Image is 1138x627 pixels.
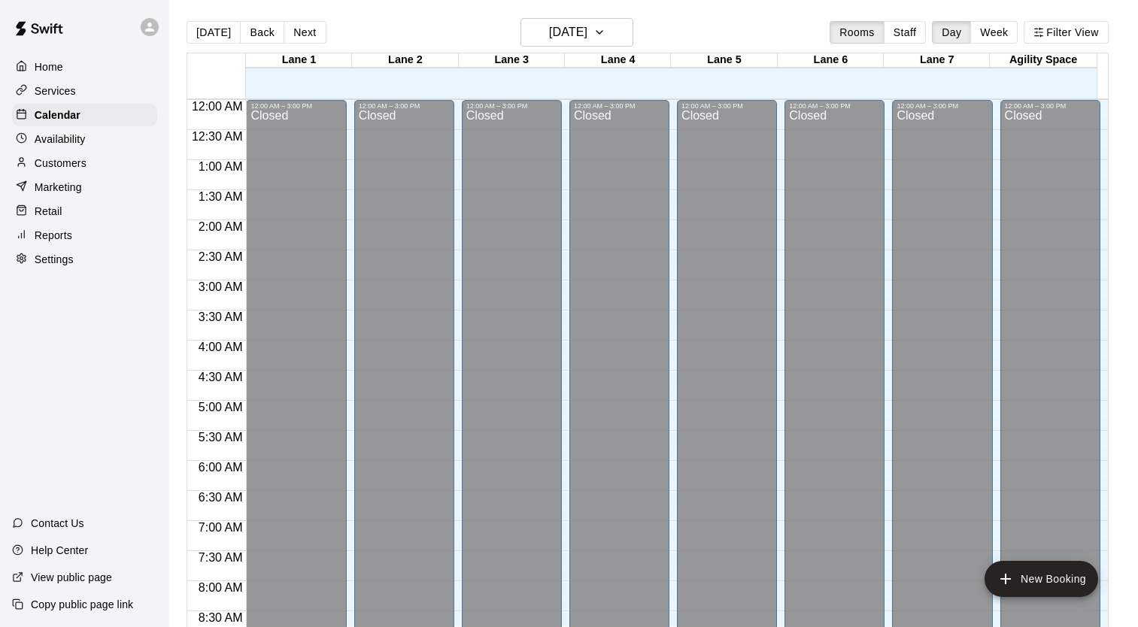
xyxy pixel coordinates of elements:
button: [DATE] [520,18,633,47]
p: Marketing [35,180,82,195]
a: Availability [12,128,157,150]
p: Availability [35,132,86,147]
span: 4:30 AM [195,371,247,383]
button: Day [932,21,971,44]
a: Home [12,56,157,78]
div: Lane 7 [884,53,990,68]
div: Lane 3 [459,53,565,68]
span: 1:30 AM [195,190,247,203]
p: Settings [35,252,74,267]
span: 3:30 AM [195,310,247,323]
span: 6:00 AM [195,461,247,474]
p: Calendar [35,108,80,123]
div: 12:00 AM – 3:00 PM [897,102,988,110]
a: Calendar [12,104,157,126]
span: 8:00 AM [195,581,247,594]
span: 7:30 AM [195,551,247,564]
div: Lane 4 [565,53,671,68]
button: Next [284,21,326,44]
p: Customers [35,156,86,171]
button: Rooms [830,21,884,44]
p: Services [35,83,76,98]
h6: [DATE] [549,22,587,43]
div: 12:00 AM – 3:00 PM [250,102,341,110]
span: 3:00 AM [195,280,247,293]
div: Agility Space [990,53,1096,68]
div: 12:00 AM – 3:00 PM [574,102,665,110]
div: 12:00 AM – 3:00 PM [681,102,772,110]
span: 1:00 AM [195,160,247,173]
a: Retail [12,200,157,223]
div: Lane 6 [778,53,884,68]
div: Lane 1 [246,53,352,68]
div: Lane 2 [352,53,458,68]
div: 12:00 AM – 3:00 PM [1005,102,1096,110]
span: 5:30 AM [195,431,247,444]
button: add [985,561,1098,597]
a: Customers [12,152,157,174]
p: Home [35,59,63,74]
p: Copy public page link [31,597,133,612]
a: Reports [12,224,157,247]
button: [DATE] [187,21,241,44]
p: Reports [35,228,72,243]
a: Marketing [12,176,157,198]
p: Retail [35,204,62,219]
p: View public page [31,570,112,585]
div: Lane 5 [671,53,777,68]
span: 12:30 AM [188,130,247,143]
button: Filter View [1024,21,1108,44]
p: Contact Us [31,516,84,531]
span: 8:30 AM [195,611,247,624]
button: Week [970,21,1018,44]
button: Staff [884,21,927,44]
a: Settings [12,248,157,271]
div: 12:00 AM – 3:00 PM [466,102,557,110]
div: 12:00 AM – 3:00 PM [789,102,880,110]
span: 5:00 AM [195,401,247,413]
div: 12:00 AM – 3:00 PM [359,102,450,110]
span: 6:30 AM [195,491,247,504]
span: 4:00 AM [195,341,247,353]
p: Help Center [31,543,88,558]
span: 2:30 AM [195,250,247,263]
button: Back [240,21,284,44]
span: 12:00 AM [188,100,247,113]
span: 7:00 AM [195,521,247,534]
span: 2:00 AM [195,220,247,233]
a: Services [12,80,157,102]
